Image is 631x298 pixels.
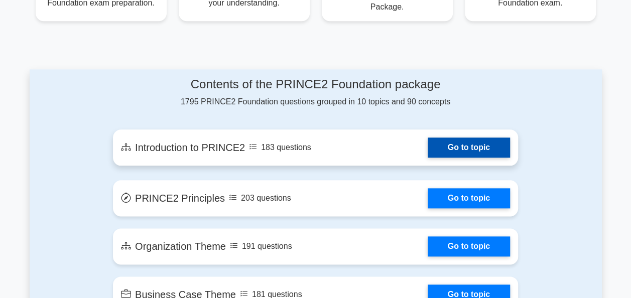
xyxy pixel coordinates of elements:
a: Go to topic [428,137,510,158]
a: Go to topic [428,236,510,256]
a: Go to topic [428,188,510,208]
h4: Contents of the PRINCE2 Foundation package [113,77,518,92]
div: 1795 PRINCE2 Foundation questions grouped in 10 topics and 90 concepts [113,77,518,108]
